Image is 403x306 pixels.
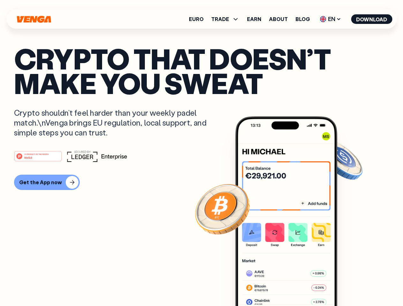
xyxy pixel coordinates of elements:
a: Blog [295,17,310,22]
a: #1 PRODUCT OF THE MONTHWeb3 [14,155,62,163]
p: Crypto that doesn’t make you sweat [14,46,389,95]
a: About [269,17,288,22]
img: flag-uk [320,16,326,22]
button: Get the App now [14,175,80,190]
a: Euro [189,17,204,22]
a: Get the App now [14,175,389,190]
tspan: Web3 [24,156,32,159]
svg: Home [16,16,52,23]
tspan: #1 PRODUCT OF THE MONTH [24,153,49,155]
span: TRADE [211,15,239,23]
span: EN [317,14,343,24]
img: USDC coin [318,137,364,183]
button: Download [351,14,392,24]
div: Get the App now [19,179,62,186]
a: Earn [247,17,261,22]
span: TRADE [211,17,229,22]
p: Crypto shouldn’t feel harder than your weekly padel match.\nVenga brings EU regulation, local sup... [14,108,216,138]
img: Bitcoin [194,180,251,237]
